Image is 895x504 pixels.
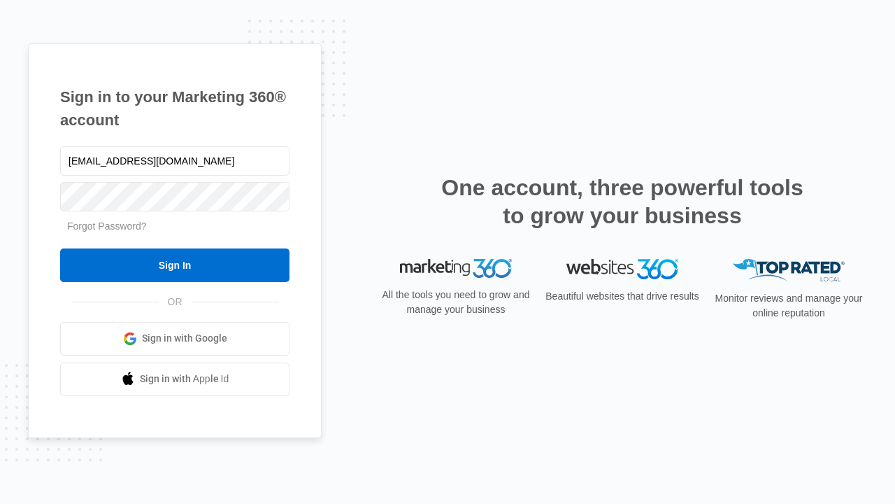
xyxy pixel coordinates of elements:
[140,372,229,386] span: Sign in with Apple Id
[437,174,808,230] h2: One account, three powerful tools to grow your business
[67,220,147,232] a: Forgot Password?
[60,85,289,132] h1: Sign in to your Marketing 360® account
[400,259,512,279] img: Marketing 360
[60,363,289,396] a: Sign in with Apple Id
[60,248,289,282] input: Sign In
[60,322,289,356] a: Sign in with Google
[544,289,701,304] p: Beautiful websites that drive results
[60,146,289,176] input: Email
[158,295,192,309] span: OR
[710,291,867,321] p: Monitor reviews and manage your online reputation
[142,331,227,346] span: Sign in with Google
[566,259,678,279] img: Websites 360
[733,259,845,282] img: Top Rated Local
[378,288,534,317] p: All the tools you need to grow and manage your business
